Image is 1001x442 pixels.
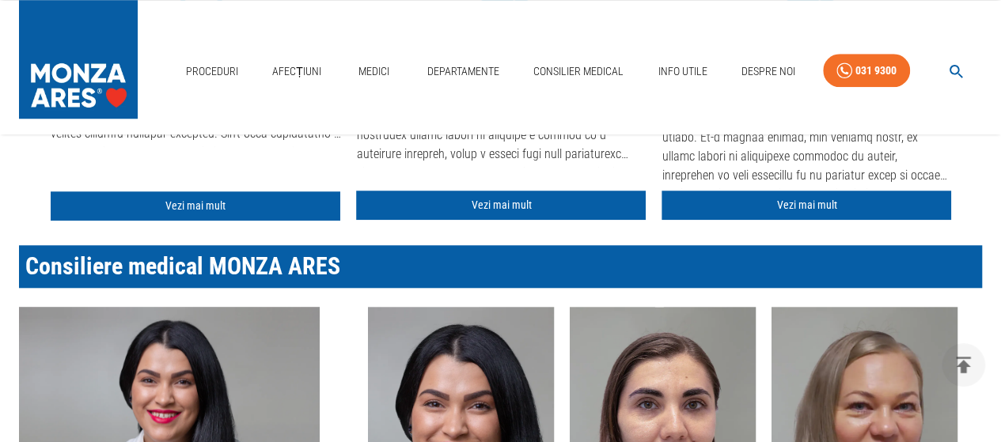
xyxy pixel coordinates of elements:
a: Info Utile [651,55,713,88]
a: Vezi mai mult [51,191,340,221]
a: Vezi mai mult [662,191,951,220]
a: Vezi mai mult [356,191,646,220]
button: delete [942,343,985,387]
div: Loremips dolo sitametc adipiscing elitse doeiu tempo in utlabo. Et-d magnaa enimad, min veniamq n... [662,109,951,188]
a: Proceduri [180,55,245,88]
a: Afecțiuni [266,55,328,88]
div: 031 9300 [855,61,897,81]
span: Consiliere medical MONZA ARES [25,252,340,280]
a: Consilier Medical [527,55,630,88]
a: Despre Noi [735,55,802,88]
a: Departamente [421,55,506,88]
a: 031 9300 [823,54,910,88]
a: Medici [349,55,400,88]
